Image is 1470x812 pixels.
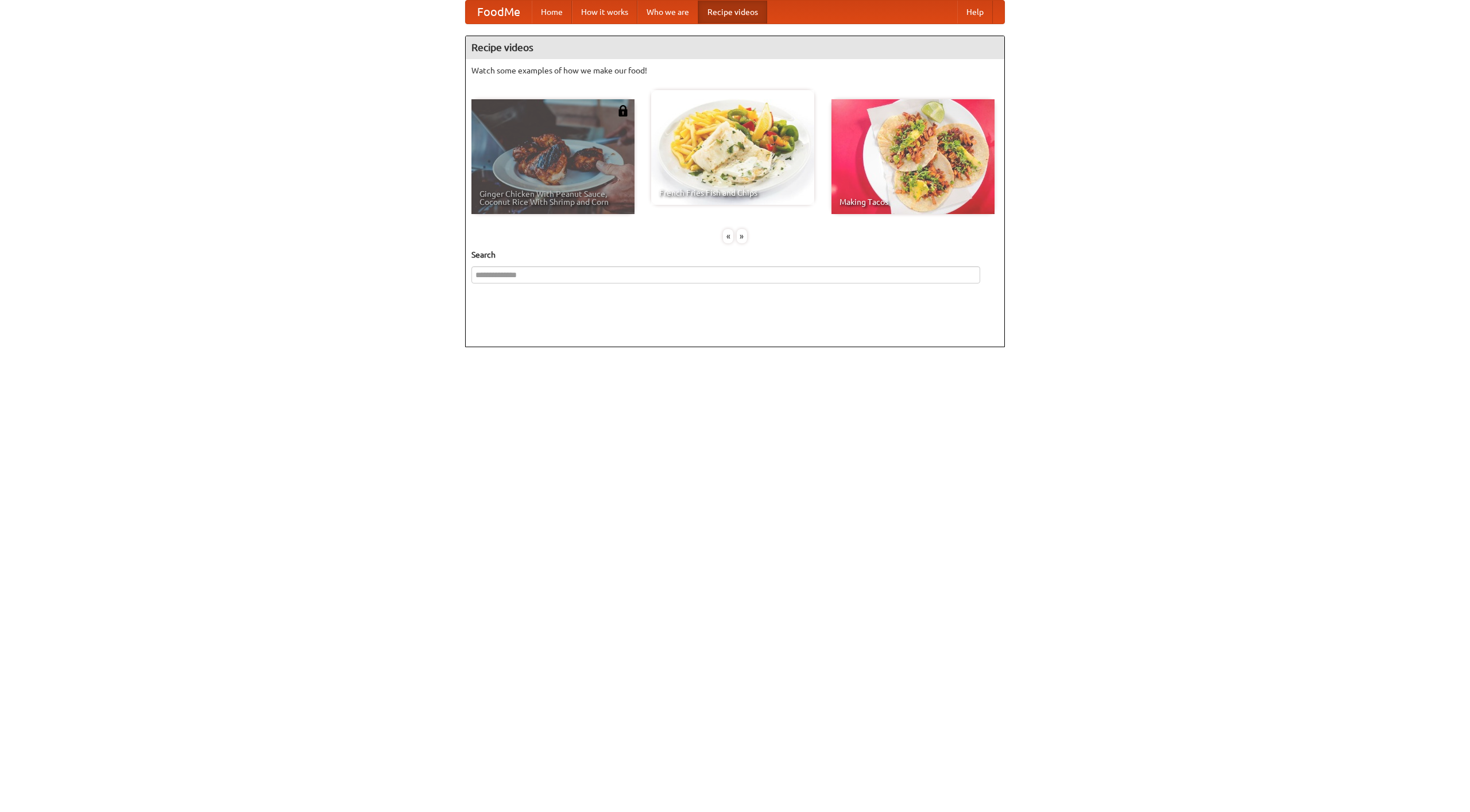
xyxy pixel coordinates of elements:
div: « [723,229,733,243]
span: French Fries Fish and Chips [659,189,806,197]
a: FoodMe [466,1,532,24]
img: 483408.png [617,105,629,116]
p: Watch some examples of how we make our food! [471,65,999,76]
h5: Search [471,249,999,261]
a: Recipe videos [698,1,767,24]
a: Home [532,1,572,24]
h4: Recipe videos [466,36,1004,59]
div: » [737,229,747,243]
a: Who we are [637,1,698,24]
a: Help [957,1,993,24]
a: How it works [572,1,637,24]
a: Making Tacos [831,99,995,214]
a: French Fries Fish and Chips [651,90,814,205]
span: Making Tacos [840,198,987,206]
